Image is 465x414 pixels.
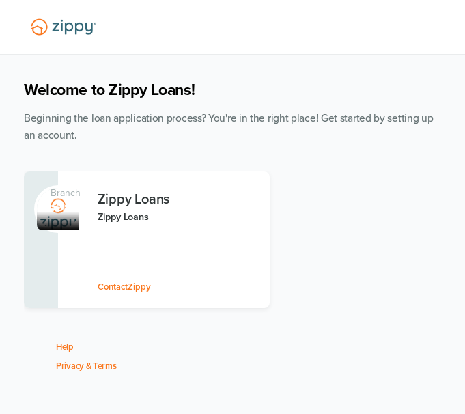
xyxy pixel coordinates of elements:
h1: Welcome to Zippy Loans! [24,81,441,100]
h3: Zippy Loans [98,192,265,207]
img: Lender Logo [24,14,103,41]
p: Zippy Loans [98,209,265,225]
button: ContactZippy [98,280,151,294]
a: Help [56,342,74,353]
a: Privacy & Terms [56,361,117,372]
span: Beginning the loan application process? You're in the right place! Get started by setting up an a... [24,112,433,141]
span: Branch [51,187,81,199]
